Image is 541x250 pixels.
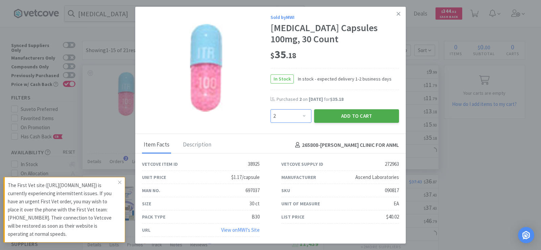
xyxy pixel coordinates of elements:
div: SKU [281,187,290,194]
div: Unit Price [142,174,166,181]
div: 090817 [385,186,399,195]
div: Ascend Laboratories [355,173,399,181]
div: 697037 [245,186,260,195]
div: 38925 [248,160,260,168]
div: Unit of Measure [281,200,320,207]
span: In Stock [271,75,293,83]
div: EA [394,200,399,208]
div: Manufacturer [281,174,316,181]
h4: 265808 - [PERSON_NAME] CLINIC FOR ANML [292,141,399,150]
div: Open Intercom Messenger [518,227,534,243]
span: $ [270,51,275,60]
div: Item Facts [142,137,171,154]
span: $35.18 [330,96,344,102]
div: 272963 [385,160,399,168]
div: Purchased on for [277,96,399,103]
div: Vetcove Supply ID [281,160,323,168]
div: $40.02 [386,213,399,221]
div: Size [142,200,151,207]
div: URL [142,226,150,234]
button: Add to Cart [314,109,399,123]
div: $1.17/capsule [231,173,260,181]
div: List Price [281,213,304,221]
p: The First Vet site ([URL][DOMAIN_NAME]) is currently experiencing intermittent issues. If you hav... [8,181,118,238]
div: 30 ct [250,200,260,208]
div: [MEDICAL_DATA] Capsules 100mg, 30 Count [270,22,399,45]
span: 35 [270,48,296,61]
div: B30 [252,213,260,221]
div: Sold by MWI [270,14,399,21]
span: . 18 [286,51,296,60]
div: Description [181,137,213,154]
a: View onMWI's Site [221,227,260,233]
div: Pack Type [142,213,165,221]
img: bde919d4e618419884f398aafa6d2ef2_272963.png [190,24,222,112]
div: Man No. [142,187,160,194]
span: In stock - expected delivery 1-2 business days [294,75,392,83]
div: Vetcove Item ID [142,160,178,168]
span: [DATE] [309,96,323,102]
span: 2 [299,96,302,102]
